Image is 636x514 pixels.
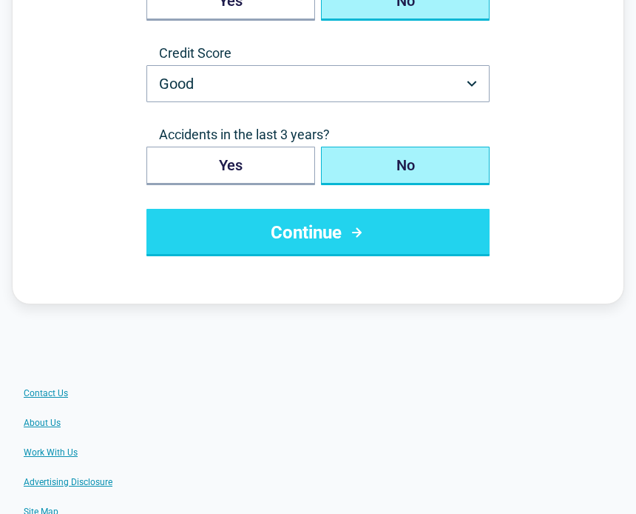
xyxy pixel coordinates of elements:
span: Accidents in the last 3 years? [146,126,490,144]
button: Yes [146,147,315,185]
label: Credit Score [146,44,490,62]
a: Contact Us [24,387,68,399]
button: No [321,147,490,185]
a: Advertising Disclosure [24,476,112,488]
a: Work With Us [24,447,78,458]
button: Continue [146,209,490,256]
a: About Us [24,417,61,429]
